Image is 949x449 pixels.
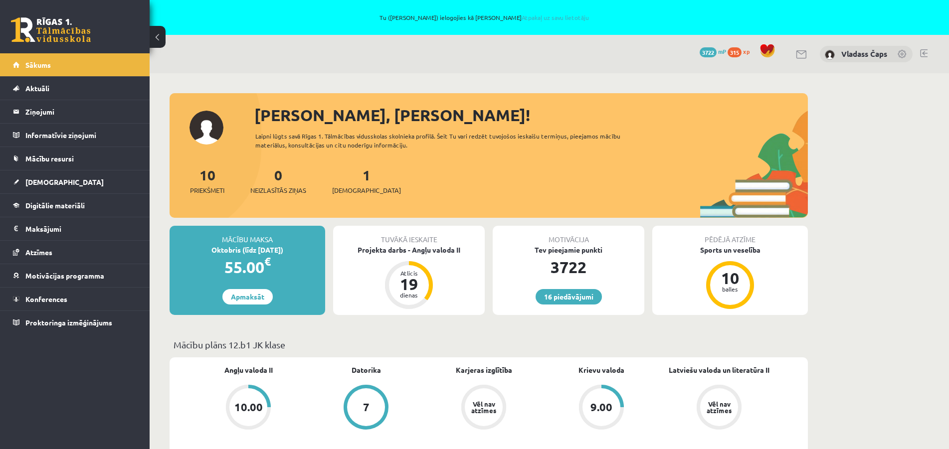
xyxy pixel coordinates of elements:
a: Aktuāli [13,77,137,100]
a: Sports un veselība 10 balles [652,245,808,310]
span: € [264,254,271,269]
div: Pēdējā atzīme [652,226,808,245]
div: Oktobris (līdz [DATE]) [170,245,325,255]
a: 10Priekšmeti [190,166,224,195]
span: Aktuāli [25,84,49,93]
span: xp [743,47,750,55]
a: Vēl nav atzīmes [660,385,778,432]
div: 3722 [493,255,644,279]
a: 3722 mP [700,47,726,55]
a: Mācību resursi [13,147,137,170]
span: Motivācijas programma [25,271,104,280]
span: Priekšmeti [190,185,224,195]
span: Mācību resursi [25,154,74,163]
span: 3722 [700,47,717,57]
a: Konferences [13,288,137,310]
div: dienas [394,292,424,298]
a: [DEMOGRAPHIC_DATA] [13,170,137,193]
a: Sākums [13,53,137,76]
a: Informatīvie ziņojumi [13,124,137,147]
div: Vēl nav atzīmes [705,401,733,414]
div: balles [715,286,745,292]
p: Mācību plāns 12.b1 JK klase [174,338,804,351]
a: Angļu valoda II [224,365,273,375]
span: Atzīmes [25,248,52,257]
a: Krievu valoda [578,365,624,375]
a: Atpakaļ uz savu lietotāju [522,13,589,21]
a: 10.00 [190,385,307,432]
div: 55.00 [170,255,325,279]
a: 16 piedāvājumi [536,289,602,304]
a: Ziņojumi [13,100,137,123]
legend: Maksājumi [25,217,137,240]
legend: Ziņojumi [25,100,137,123]
a: Motivācijas programma [13,264,137,287]
a: Karjeras izglītība [456,365,512,375]
a: Datorika [352,365,381,375]
div: Vēl nav atzīmes [470,401,498,414]
a: Atzīmes [13,241,137,264]
div: 10.00 [234,402,263,413]
span: 315 [728,47,742,57]
a: Rīgas 1. Tālmācības vidusskola [11,17,91,42]
span: Digitālie materiāli [25,201,85,210]
legend: Informatīvie ziņojumi [25,124,137,147]
a: Projekta darbs - Angļu valoda II Atlicis 19 dienas [333,245,485,310]
div: Motivācija [493,226,644,245]
img: Vladass Čaps [825,50,835,60]
a: Maksājumi [13,217,137,240]
div: Laipni lūgts savā Rīgas 1. Tālmācības vidusskolas skolnieka profilā. Šeit Tu vari redzēt tuvojošo... [255,132,638,150]
div: 7 [363,402,370,413]
div: 9.00 [590,402,612,413]
a: Latviešu valoda un literatūra II [669,365,769,375]
div: [PERSON_NAME], [PERSON_NAME]! [254,103,808,127]
span: Konferences [25,295,67,303]
div: 10 [715,270,745,286]
span: Sākums [25,60,51,69]
a: 0Neizlasītās ziņas [250,166,306,195]
a: Proktoringa izmēģinājums [13,311,137,334]
span: Tu ([PERSON_NAME]) ielogojies kā [PERSON_NAME] [115,14,854,20]
a: 315 xp [728,47,755,55]
span: Neizlasītās ziņas [250,185,306,195]
a: Apmaksāt [222,289,273,304]
span: [DEMOGRAPHIC_DATA] [25,177,104,186]
div: Tev pieejamie punkti [493,245,644,255]
a: Vēl nav atzīmes [425,385,543,432]
a: Digitālie materiāli [13,194,137,217]
div: Tuvākā ieskaite [333,226,485,245]
span: mP [718,47,726,55]
div: Mācību maksa [170,226,325,245]
span: Proktoringa izmēģinājums [25,318,112,327]
div: 19 [394,276,424,292]
div: Projekta darbs - Angļu valoda II [333,245,485,255]
div: Atlicis [394,270,424,276]
a: Vladass Čaps [841,49,887,59]
a: 9.00 [543,385,660,432]
a: 1[DEMOGRAPHIC_DATA] [332,166,401,195]
div: Sports un veselība [652,245,808,255]
a: 7 [307,385,425,432]
span: [DEMOGRAPHIC_DATA] [332,185,401,195]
